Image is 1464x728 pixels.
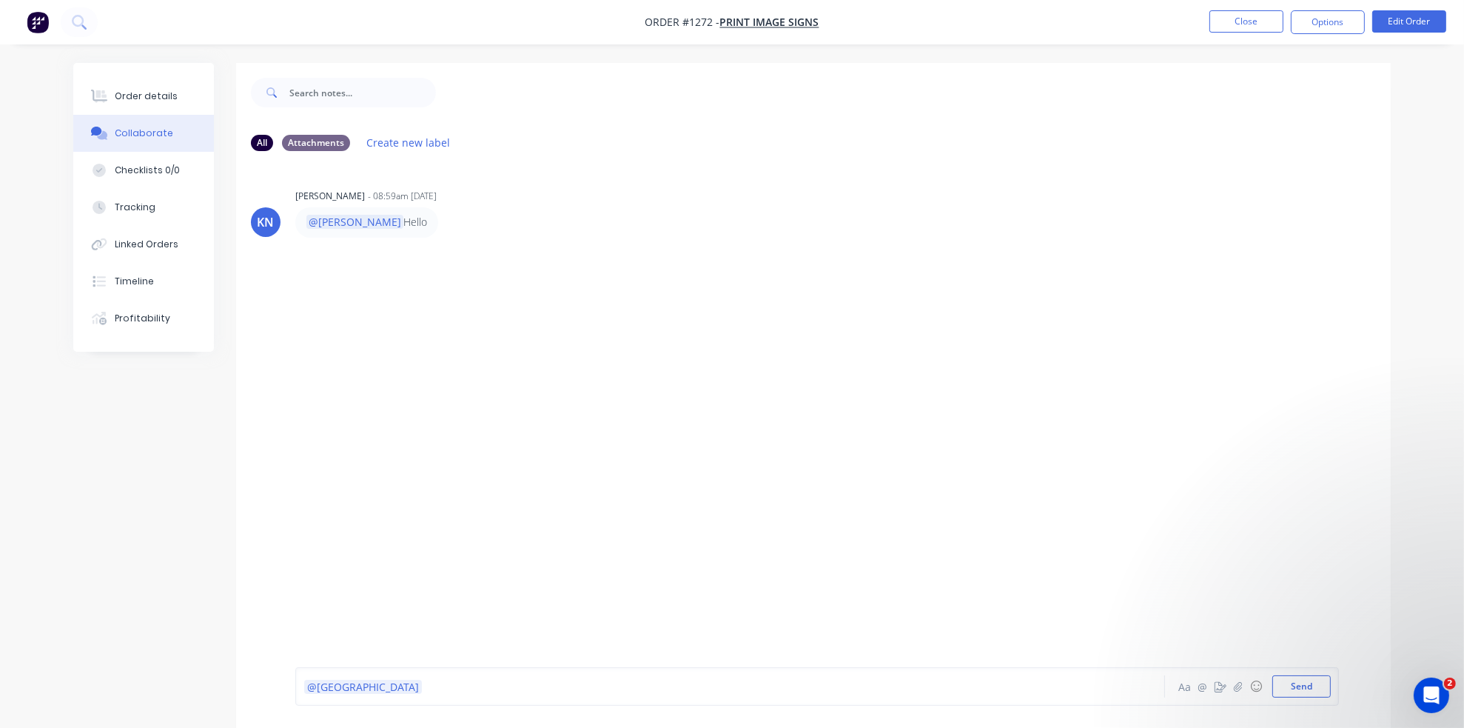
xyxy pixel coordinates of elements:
[115,201,155,214] div: Tracking
[258,213,275,231] div: KN
[115,90,178,103] div: Order details
[295,190,365,203] div: [PERSON_NAME]
[1291,10,1365,34] button: Options
[73,152,214,189] button: Checklists 0/0
[115,164,180,177] div: Checklists 0/0
[306,215,403,229] span: @[PERSON_NAME]
[73,115,214,152] button: Collaborate
[1414,678,1449,713] iframe: Intercom live chat
[115,238,178,251] div: Linked Orders
[115,275,154,288] div: Timeline
[359,133,458,153] button: Create new label
[1272,675,1331,698] button: Send
[73,189,214,226] button: Tracking
[73,300,214,337] button: Profitability
[282,135,350,151] div: Attachments
[115,312,170,325] div: Profitability
[306,215,427,230] p: Hello
[73,226,214,263] button: Linked Orders
[1176,678,1194,695] button: Aa
[1209,10,1283,33] button: Close
[1194,678,1212,695] button: @
[27,11,49,33] img: Factory
[645,16,720,30] span: Order #1272 -
[307,680,419,694] span: @[GEOGRAPHIC_DATA]
[368,190,437,203] div: - 08:59am [DATE]
[1444,678,1456,689] span: 2
[73,263,214,300] button: Timeline
[73,78,214,115] button: Order details
[1372,10,1446,33] button: Edit Order
[720,16,819,30] a: Print Image Signs
[1247,678,1265,695] button: ☺
[115,127,173,140] div: Collaborate
[289,78,436,107] input: Search notes...
[251,135,273,151] div: All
